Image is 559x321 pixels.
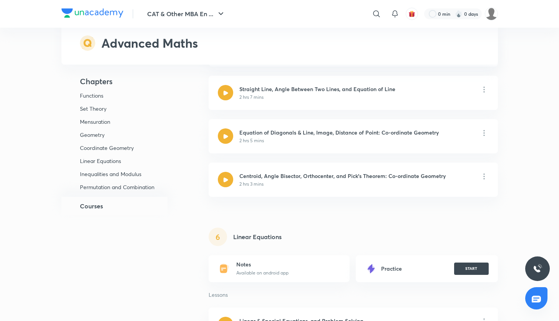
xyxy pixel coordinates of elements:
p: Mensuration [80,118,155,125]
p: 2 hrs 7 mins [239,94,264,101]
p: 2 hrs 3 mins [239,181,264,188]
img: ttu [533,264,542,273]
h6: Notes [236,261,289,268]
h6: Straight Line, Angle Between Two Lines, and Equation of Line [239,85,395,93]
p: Linear Equations [80,158,155,165]
p: 2 hrs 5 mins [239,137,264,144]
h5: Courses [80,201,103,211]
img: Company Logo [61,8,123,18]
h5: Linear Equations [233,232,282,241]
div: 6 [209,228,227,246]
p: Permutation and Combination [80,184,155,191]
p: Geometry [80,131,155,138]
p: Coordinate Geometry [80,145,155,151]
p: Inequalities and Modulus [80,171,155,178]
img: syllabus-subject-icon [80,35,95,51]
h6: Centroid, Angle Bisector, Orthocenter, and Pick's Theorem: Co-ordinate Geometry [239,172,446,180]
img: adi biradar [485,7,498,20]
button: START [454,263,489,275]
h4: Chapters [61,77,184,86]
h6: Equation of Diagonals & Line, Image, Distance of Point: Co-ordinate Geometry [239,128,439,136]
h6: Practice [381,265,402,272]
h2: Advanced Maths [101,34,198,52]
img: streak [455,10,463,18]
p: Set Theory [80,105,155,112]
a: Company Logo [61,8,123,20]
p: Lessons [209,291,498,298]
button: avatar [406,8,418,20]
p: Functions [80,92,155,99]
img: avatar [408,10,415,17]
button: CAT & Other MBA En ... [143,6,230,22]
p: Available on android app [236,269,289,276]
